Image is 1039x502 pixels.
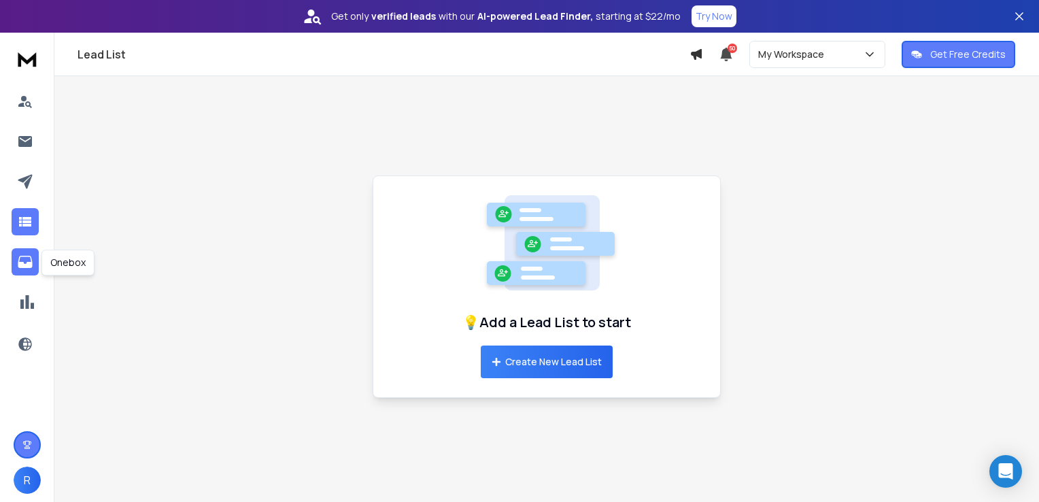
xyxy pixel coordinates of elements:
p: Get only with our starting at $22/mo [331,10,681,23]
div: Open Intercom Messenger [989,455,1022,488]
div: Onebox [41,250,95,275]
button: Try Now [692,5,736,27]
p: Get Free Credits [930,48,1006,61]
span: 50 [728,44,737,53]
h1: Lead List [78,46,689,63]
button: Get Free Credits [902,41,1015,68]
h1: 💡Add a Lead List to start [462,313,631,332]
button: Create New Lead List [481,346,613,378]
strong: AI-powered Lead Finder, [477,10,593,23]
strong: verified leads [371,10,436,23]
p: Try Now [696,10,732,23]
img: logo [14,46,41,71]
p: My Workspace [758,48,830,61]
button: R [14,467,41,494]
